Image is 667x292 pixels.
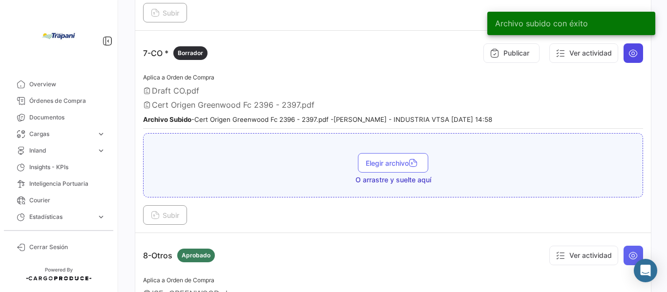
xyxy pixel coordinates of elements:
[143,205,187,225] button: Subir
[34,12,83,60] img: bd005829-9598-4431-b544-4b06bbcd40b2.jpg
[634,259,657,282] div: Abrir Intercom Messenger
[29,130,93,138] span: Cargas
[8,192,109,209] a: Courier
[143,249,215,262] p: 8-Otros
[151,211,179,219] span: Subir
[29,97,105,105] span: Órdenes de Compra
[366,159,420,167] span: Elegir archivo
[355,175,431,185] span: O arrastre y suelte aquí
[8,159,109,175] a: Insights - KPIs
[143,74,214,81] span: Aplica a Orden de Compra
[29,179,105,188] span: Inteligencia Portuaria
[29,146,93,155] span: Inland
[29,243,105,252] span: Cerrar Sesión
[358,153,428,173] button: Elegir archivo
[97,146,105,155] span: expand_more
[495,19,588,28] span: Archivo subido con éxito
[143,46,208,60] p: 7-CO *
[143,116,191,123] b: Archivo Subido
[29,213,93,221] span: Estadísticas
[8,109,109,126] a: Documentos
[97,130,105,138] span: expand_more
[29,113,105,122] span: Documentos
[178,49,203,58] span: Borrador
[483,43,540,63] button: Publicar
[152,86,199,96] span: Draft CO.pdf
[143,116,492,123] small: - Cert Origen Greenwood Fc 2396 - 2397.pdf - [PERSON_NAME] - INDUSTRIA VTSA [DATE] 14:58
[182,251,210,260] span: Aprobado
[29,80,105,89] span: Overview
[97,213,105,221] span: expand_more
[152,100,314,110] span: Cert Origen Greenwood Fc 2396 - 2397.pdf
[8,76,109,93] a: Overview
[549,246,618,265] button: Ver actividad
[29,196,105,205] span: Courier
[143,276,214,284] span: Aplica a Orden de Compra
[143,3,187,22] button: Subir
[8,175,109,192] a: Inteligencia Portuaria
[151,9,179,17] span: Subir
[549,43,618,63] button: Ver actividad
[29,163,105,172] span: Insights - KPIs
[8,93,109,109] a: Órdenes de Compra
